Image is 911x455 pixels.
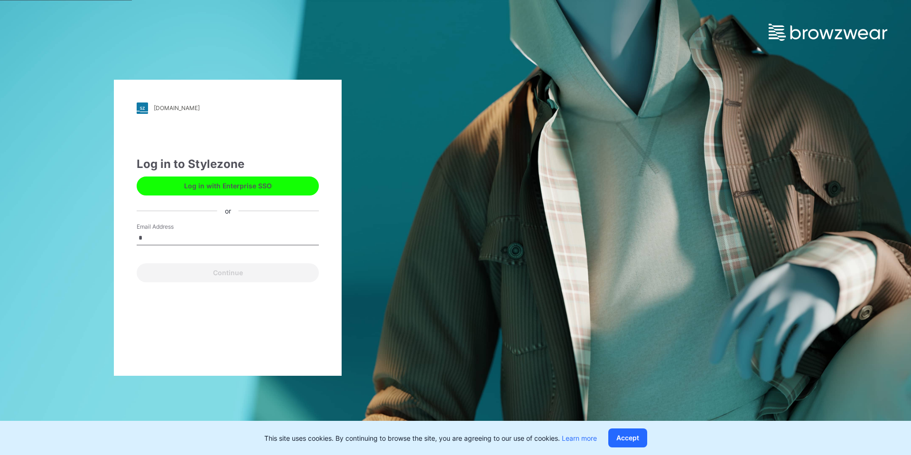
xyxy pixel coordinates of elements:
div: [DOMAIN_NAME] [154,104,200,111]
button: Accept [608,428,647,447]
div: or [217,206,239,216]
img: stylezone-logo.562084cfcfab977791bfbf7441f1a819.svg [137,102,148,114]
img: browzwear-logo.e42bd6dac1945053ebaf764b6aa21510.svg [769,24,887,41]
label: Email Address [137,223,203,231]
a: [DOMAIN_NAME] [137,102,319,114]
p: This site uses cookies. By continuing to browse the site, you are agreeing to our use of cookies. [264,433,597,443]
a: Learn more [562,434,597,442]
div: Log in to Stylezone [137,156,319,173]
button: Log in with Enterprise SSO [137,176,319,195]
